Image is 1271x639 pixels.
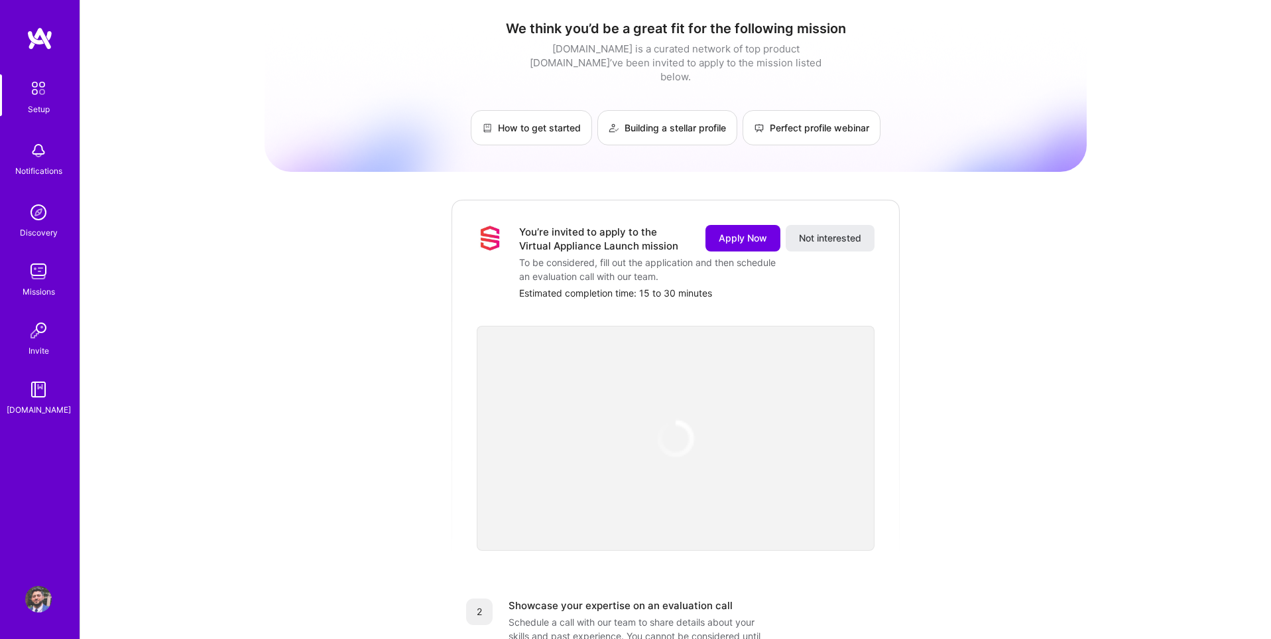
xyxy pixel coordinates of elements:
span: Not interested [799,232,861,245]
div: 2 [466,599,493,625]
h1: We think you’d be a great fit for the following mission [265,21,1087,36]
span: Apply Now [719,232,767,245]
img: Building a stellar profile [609,123,619,133]
div: Discovery [20,226,58,240]
a: Building a stellar profile [597,110,737,145]
img: User Avatar [25,586,52,612]
img: setup [25,74,52,102]
div: Notifications [15,164,62,178]
img: Company Logo [477,225,503,251]
img: Perfect profile webinar [754,123,764,133]
div: Showcase your expertise on an evaluation call [509,599,733,612]
img: teamwork [25,258,52,285]
img: Invite [25,317,52,344]
img: discovery [25,199,52,226]
a: Perfect profile webinar [743,110,880,145]
div: [DOMAIN_NAME] [7,403,71,417]
div: You’re invited to apply to the Virtual Appliance Launch mission [519,225,690,253]
button: Not interested [786,225,875,251]
img: guide book [25,376,52,403]
div: Setup [28,102,50,116]
div: Invite [29,344,49,358]
img: How to get started [482,123,493,133]
div: [DOMAIN_NAME] is a curated network of top product [DOMAIN_NAME]’ve been invited to apply to the m... [526,42,825,84]
iframe: video [477,326,875,551]
div: Missions [23,285,55,299]
img: logo [27,27,53,50]
img: loading [654,417,697,461]
img: bell [25,137,52,164]
button: Apply Now [705,225,780,251]
div: Estimated completion time: 15 to 30 minutes [519,286,875,300]
a: How to get started [471,110,592,145]
a: User Avatar [22,586,55,612]
div: To be considered, fill out the application and then schedule an evaluation call with our team. [519,255,784,283]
